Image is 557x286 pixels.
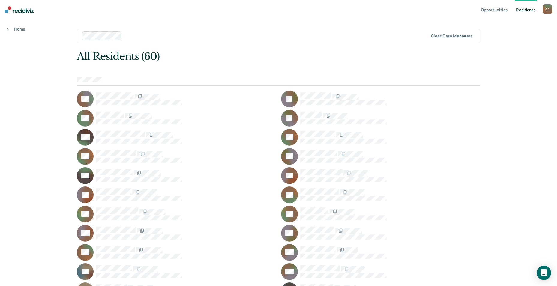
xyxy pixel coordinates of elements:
[543,4,552,14] button: GA
[543,4,552,14] div: G A
[7,26,25,32] a: Home
[431,34,473,39] div: Clear case managers
[5,6,34,13] img: Recidiviz
[77,50,400,63] div: All Residents (60)
[537,266,551,280] div: Open Intercom Messenger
